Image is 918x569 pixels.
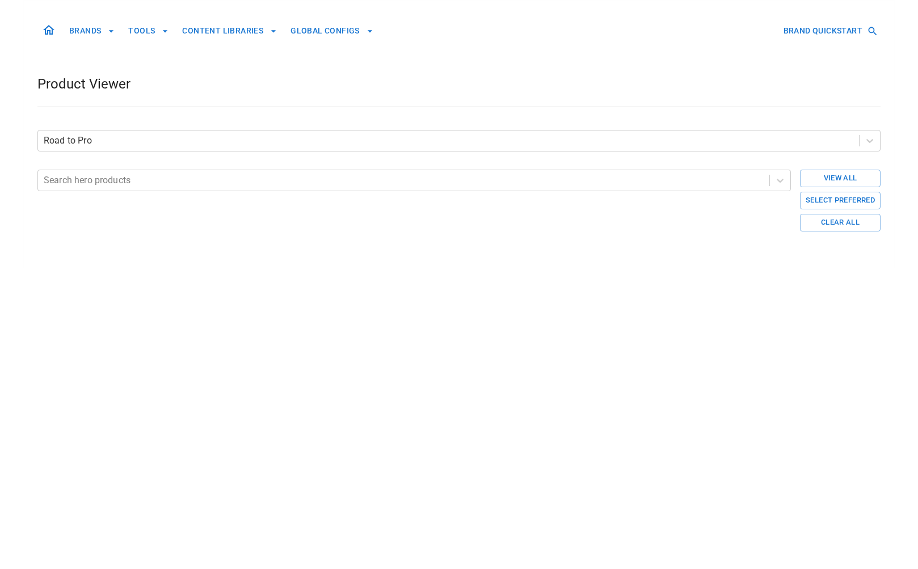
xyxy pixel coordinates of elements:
button: GLOBAL CONFIGS [286,20,378,41]
button: TOOLS [124,20,173,41]
h1: Product Viewer [37,75,130,93]
button: View All [800,170,881,187]
button: BRAND QUICKSTART [779,20,881,41]
button: CONTENT LIBRARIES [178,20,281,41]
button: Select Preferred [800,192,881,209]
button: Clear All [800,214,881,231]
button: BRANDS [65,20,119,41]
